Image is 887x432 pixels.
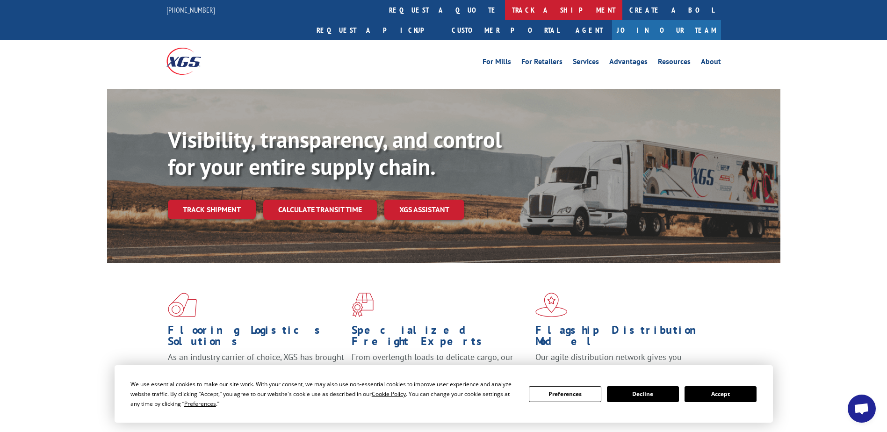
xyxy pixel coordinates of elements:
[168,293,197,317] img: xgs-icon-total-supply-chain-intelligence-red
[535,324,712,352] h1: Flagship Distribution Model
[352,324,528,352] h1: Specialized Freight Experts
[529,386,601,402] button: Preferences
[352,293,374,317] img: xgs-icon-focused-on-flooring-red
[445,20,566,40] a: Customer Portal
[263,200,377,220] a: Calculate transit time
[685,386,757,402] button: Accept
[168,200,256,219] a: Track shipment
[609,58,648,68] a: Advantages
[168,324,345,352] h1: Flooring Logistics Solutions
[168,352,344,385] span: As an industry carrier of choice, XGS has brought innovation and dedication to flooring logistics...
[384,200,464,220] a: XGS ASSISTANT
[535,352,707,374] span: Our agile distribution network gives you nationwide inventory management on demand.
[566,20,612,40] a: Agent
[166,5,215,14] a: [PHONE_NUMBER]
[573,58,599,68] a: Services
[658,58,691,68] a: Resources
[168,125,502,181] b: Visibility, transparency, and control for your entire supply chain.
[607,386,679,402] button: Decline
[701,58,721,68] a: About
[521,58,562,68] a: For Retailers
[130,379,518,409] div: We use essential cookies to make our site work. With your consent, we may also use non-essential ...
[372,390,406,398] span: Cookie Policy
[535,293,568,317] img: xgs-icon-flagship-distribution-model-red
[848,395,876,423] div: Open chat
[115,365,773,423] div: Cookie Consent Prompt
[483,58,511,68] a: For Mills
[310,20,445,40] a: Request a pickup
[184,400,216,408] span: Preferences
[612,20,721,40] a: Join Our Team
[352,352,528,393] p: From overlength loads to delicate cargo, our experienced staff knows the best way to move your fr...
